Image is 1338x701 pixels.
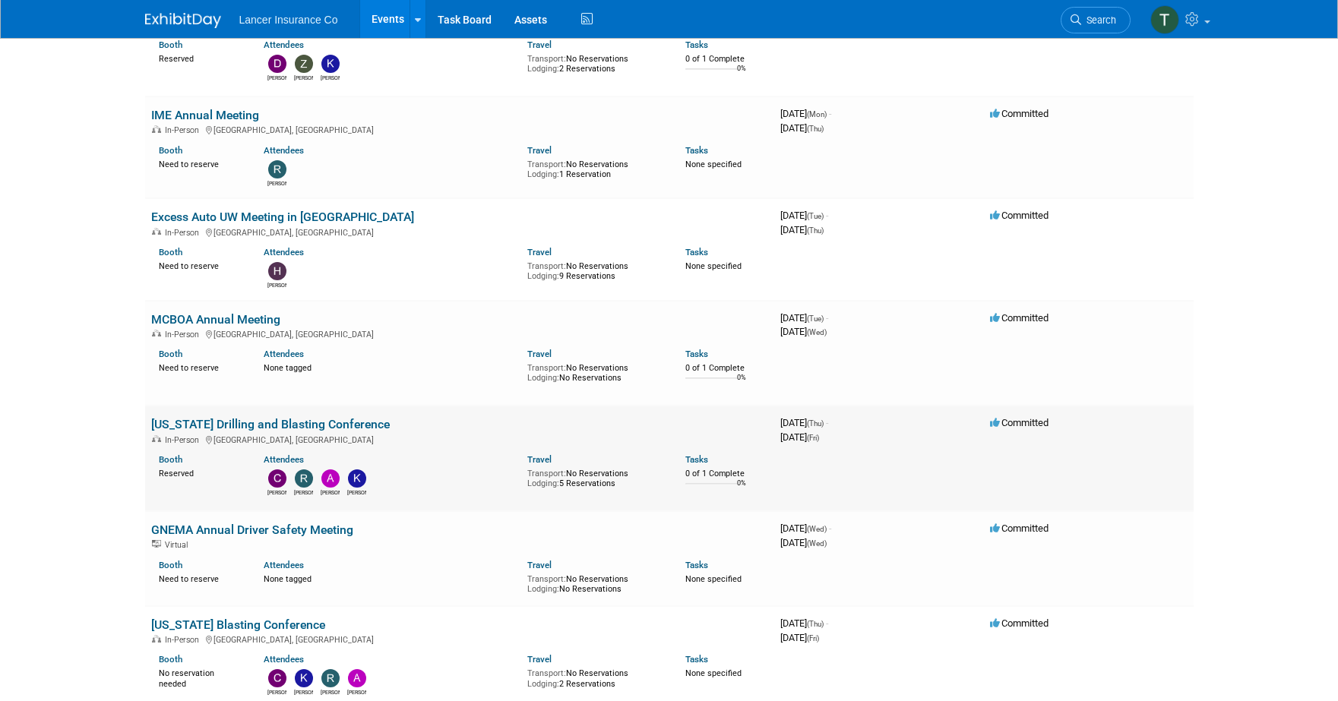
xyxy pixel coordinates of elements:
div: No Reservations 9 Reservations [527,258,663,282]
span: - [826,312,828,324]
a: Travel [527,145,552,156]
img: In-Person Event [152,228,161,235]
span: (Thu) [807,620,824,628]
span: Committed [990,417,1049,428]
a: Search [1061,7,1131,33]
a: Travel [527,39,552,50]
img: Andy Miller [321,469,340,488]
span: Lancer Insurance Co [239,14,338,26]
span: (Fri) [807,434,819,442]
span: - [829,108,831,119]
span: [DATE] [780,326,827,337]
span: Lodging: [527,64,559,74]
a: Attendees [264,247,304,257]
a: Booth [159,560,182,570]
div: No Reservations No Reservations [527,360,663,384]
span: (Wed) [807,328,827,336]
div: Need to reserve [159,571,242,585]
span: [DATE] [780,312,828,324]
a: Attendees [264,454,304,465]
span: Lodging: [527,169,559,179]
a: Excess Auto UW Meeting in [GEOGRAPHIC_DATA] [151,210,414,224]
span: Transport: [527,668,566,678]
a: Attendees [264,39,304,50]
a: Booth [159,654,182,665]
span: In-Person [165,435,204,445]
span: Committed [990,523,1049,534]
a: Travel [527,454,552,465]
span: None specified [685,159,742,169]
div: Ralph Burnham [267,178,286,188]
img: Virtual Event [152,540,161,548]
span: Committed [990,108,1049,119]
a: Travel [527,560,552,570]
img: Charline Pollard [268,669,286,687]
img: Dennis Kelly [268,55,286,73]
span: In-Person [165,228,204,238]
a: Travel [527,247,552,257]
a: Attendees [264,145,304,156]
span: Lodging: [527,373,559,383]
a: Attendees [264,349,304,359]
div: No Reservations 5 Reservations [527,466,663,489]
span: Lodging: [527,679,559,689]
img: Ralph Burnham [321,669,340,687]
img: In-Person Event [152,125,161,133]
a: Tasks [685,454,708,465]
div: 0 of 1 Complete [685,469,768,479]
a: IME Annual Meeting [151,108,259,122]
a: Booth [159,454,182,465]
a: Booth [159,247,182,257]
div: No Reservations No Reservations [527,571,663,595]
span: [DATE] [780,417,828,428]
div: None tagged [264,360,516,374]
a: MCBOA Annual Meeting [151,312,280,327]
a: Booth [159,349,182,359]
div: No Reservations 1 Reservation [527,156,663,180]
a: GNEMA Annual Driver Safety Meeting [151,523,353,537]
a: Travel [527,349,552,359]
img: Ralph Burnham [295,469,313,488]
img: In-Person Event [152,635,161,643]
div: Kim Castle [294,687,313,696]
img: Holly Miller [268,262,286,280]
img: ExhibitDay [145,13,221,28]
span: In-Person [165,125,204,135]
span: (Wed) [807,525,827,533]
a: Tasks [685,560,708,570]
a: Attendees [264,654,304,665]
div: Kim Castle [347,488,366,497]
span: Lodging: [527,584,559,594]
a: Booth [159,145,182,156]
div: No reservation needed [159,665,242,689]
span: (Thu) [807,226,824,235]
div: Zachary Koster [294,73,313,82]
a: Tasks [685,349,708,359]
a: Attendees [264,560,304,570]
span: [DATE] [780,617,828,629]
span: Transport: [527,363,566,373]
div: Andy Miller [347,687,366,696]
div: [GEOGRAPHIC_DATA], [GEOGRAPHIC_DATA] [151,123,768,135]
span: Committed [990,312,1049,324]
span: Transport: [527,159,566,169]
span: - [826,617,828,629]
span: [DATE] [780,523,831,534]
a: Tasks [685,39,708,50]
img: Terrence Forrest [1150,5,1179,34]
span: [DATE] [780,210,828,221]
img: Kim Castle [348,469,366,488]
span: (Thu) [807,419,824,428]
a: Tasks [685,145,708,156]
span: Transport: [527,574,566,584]
div: Need to reserve [159,360,242,374]
div: 0 of 1 Complete [685,54,768,65]
span: - [826,417,828,428]
div: Charline Pollard [267,488,286,497]
span: [DATE] [780,632,819,643]
a: Booth [159,39,182,50]
span: [DATE] [780,537,827,548]
div: Andy Miller [321,488,340,497]
span: Search [1081,14,1116,26]
td: 0% [737,374,746,394]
